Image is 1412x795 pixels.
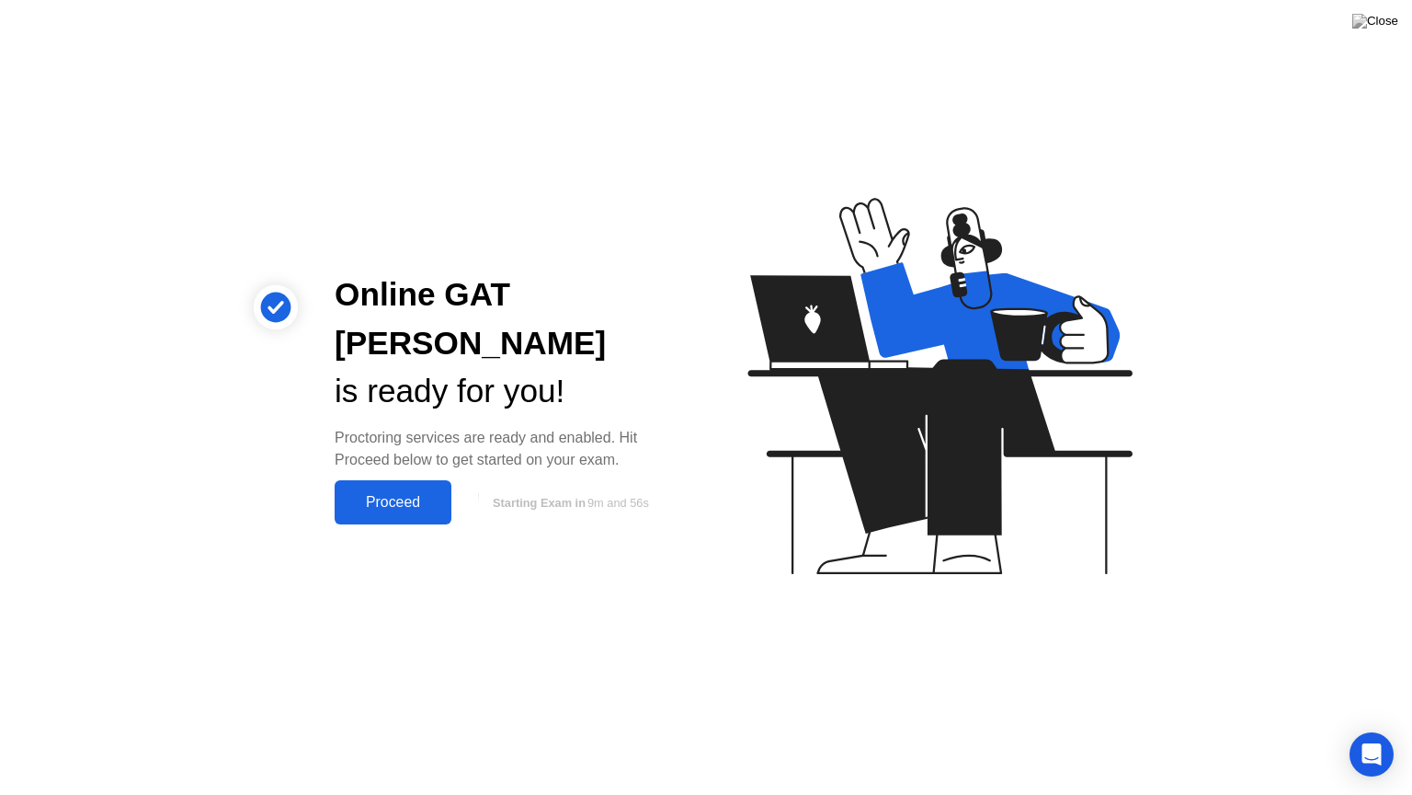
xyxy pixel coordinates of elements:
button: Starting Exam in9m and 56s [461,485,677,520]
span: 9m and 56s [587,496,649,510]
div: Online GAT [PERSON_NAME] [335,271,677,368]
button: Proceed [335,480,451,524]
div: is ready for you! [335,367,677,416]
div: Open Intercom Messenger [1349,732,1394,777]
img: Close [1352,14,1398,29]
div: Proceed [340,494,446,511]
div: Proctoring services are ready and enabled. Hit Proceed below to get started on your exam. [335,427,677,471]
